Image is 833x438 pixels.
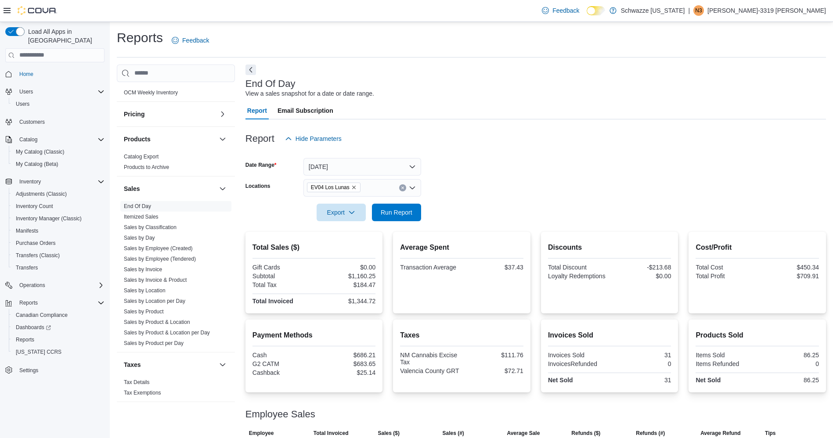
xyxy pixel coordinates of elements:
[124,256,196,262] a: Sales by Employee (Tendered)
[464,367,523,374] div: $72.71
[759,360,819,367] div: 0
[696,330,819,341] h2: Products Sold
[548,330,671,341] h2: Invoices Sold
[252,369,312,376] div: Cashback
[621,5,685,16] p: Schwazze [US_STATE]
[464,352,523,359] div: $111.76
[12,262,105,273] span: Transfers
[316,369,375,376] div: $25.14
[12,262,41,273] a: Transfers
[124,277,187,283] a: Sales by Invoice & Product
[25,27,105,45] span: Load All Apps in [GEOGRAPHIC_DATA]
[124,298,185,305] span: Sales by Location per Day
[611,273,671,280] div: $0.00
[245,65,256,75] button: Next
[9,158,108,170] button: My Catalog (Beta)
[249,430,274,437] span: Employee
[124,203,151,210] span: End Of Day
[16,161,58,168] span: My Catalog (Beta)
[117,29,163,47] h1: Reports
[12,99,33,109] a: Users
[12,250,105,261] span: Transfers (Classic)
[16,176,44,187] button: Inventory
[16,227,38,234] span: Manifests
[16,86,36,97] button: Users
[16,280,105,291] span: Operations
[19,178,41,185] span: Inventory
[217,109,228,119] button: Pricing
[9,98,108,110] button: Users
[18,6,57,15] img: Cova
[16,364,105,375] span: Settings
[696,273,755,280] div: Total Profit
[278,102,333,119] span: Email Subscription
[124,379,150,386] span: Tax Details
[759,377,819,384] div: 86.25
[12,238,105,248] span: Purchase Orders
[9,237,108,249] button: Purchase Orders
[548,264,608,271] div: Total Discount
[700,430,741,437] span: Average Refund
[16,86,105,97] span: Users
[19,118,45,126] span: Customers
[2,68,108,80] button: Home
[12,334,105,345] span: Reports
[759,264,819,271] div: $450.34
[12,213,105,224] span: Inventory Manager (Classic)
[16,176,105,187] span: Inventory
[16,240,56,247] span: Purchase Orders
[19,299,38,306] span: Reports
[16,101,29,108] span: Users
[252,281,312,288] div: Total Tax
[16,324,51,331] span: Dashboards
[611,264,671,271] div: -$213.68
[124,287,166,294] a: Sales by Location
[400,242,523,253] h2: Average Spent
[548,242,671,253] h2: Discounts
[281,130,345,147] button: Hide Parameters
[19,136,37,143] span: Catalog
[252,273,312,280] div: Subtotal
[707,5,826,16] p: [PERSON_NAME]-3319 [PERSON_NAME]
[400,367,460,374] div: Valencia County GRT
[548,377,573,384] strong: Net Sold
[12,213,85,224] a: Inventory Manager (Classic)
[245,183,270,190] label: Locations
[695,5,702,16] span: N3
[124,245,193,251] a: Sales by Employee (Created)
[245,79,296,89] h3: End Of Day
[217,359,228,370] button: Taxes
[552,6,579,15] span: Feedback
[9,212,108,225] button: Inventory Manager (Classic)
[696,264,755,271] div: Total Cost
[303,158,421,176] button: [DATE]
[2,279,108,291] button: Operations
[693,5,704,16] div: Noe-3319 Gonzales
[117,151,235,176] div: Products
[611,360,671,367] div: 0
[12,147,105,157] span: My Catalog (Classic)
[16,264,38,271] span: Transfers
[2,176,108,188] button: Inventory
[12,226,42,236] a: Manifests
[168,32,213,49] a: Feedback
[759,273,819,280] div: $709.91
[124,184,216,193] button: Sales
[571,430,600,437] span: Refunds ($)
[9,321,108,334] a: Dashboards
[12,159,62,169] a: My Catalog (Beta)
[16,215,82,222] span: Inventory Manager (Classic)
[124,234,155,241] span: Sales by Day
[124,340,184,347] span: Sales by Product per Day
[12,189,105,199] span: Adjustments (Classic)
[124,135,151,144] h3: Products
[217,183,228,194] button: Sales
[443,430,464,437] span: Sales (#)
[317,204,366,221] button: Export
[124,203,151,209] a: End Of Day
[696,360,755,367] div: Items Refunded
[124,340,184,346] a: Sales by Product per Day
[124,135,216,144] button: Products
[316,264,375,271] div: $0.00
[16,117,48,127] a: Customers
